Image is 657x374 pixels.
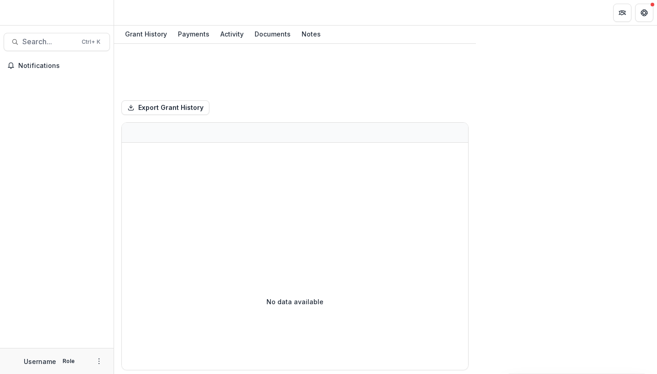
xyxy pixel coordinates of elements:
a: Grant History [121,26,171,43]
span: Search... [22,37,76,46]
span: Notifications [18,62,106,70]
button: Search... [4,33,110,51]
button: More [94,356,104,367]
p: Role [60,357,78,365]
a: Documents [251,26,294,43]
button: Partners [613,4,631,22]
div: Notes [298,27,324,41]
p: Username [24,357,56,366]
a: Notes [298,26,324,43]
button: Notifications [4,58,110,73]
a: Payments [174,26,213,43]
div: Ctrl + K [80,37,102,47]
div: Activity [217,27,247,41]
div: Payments [174,27,213,41]
div: Documents [251,27,294,41]
button: Get Help [635,4,653,22]
button: Export Grant History [121,100,209,115]
div: Grant History [121,27,171,41]
a: Activity [217,26,247,43]
p: No data available [266,297,323,306]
